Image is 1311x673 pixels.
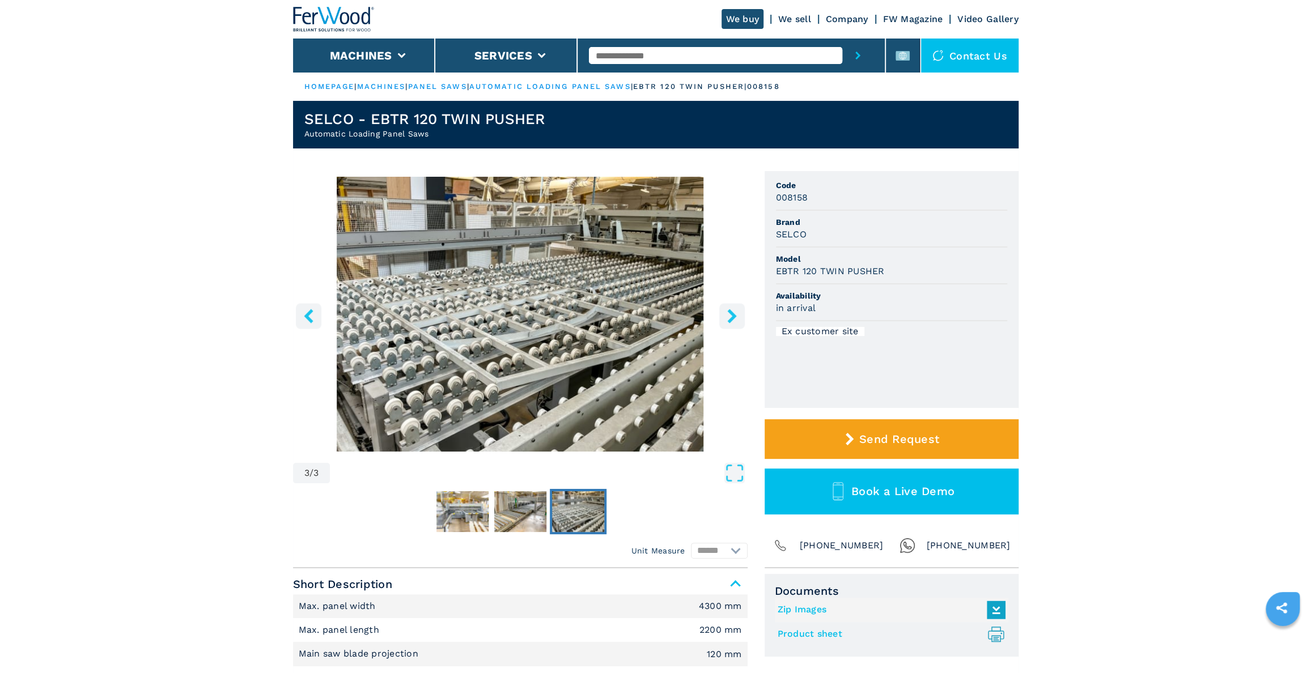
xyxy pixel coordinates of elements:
[405,82,408,91] span: |
[851,484,954,498] span: Book a Live Demo
[550,489,606,534] button: Go to Slide 3
[719,303,745,329] button: right-button
[313,468,319,478] span: 3
[778,14,811,24] a: We sell
[299,648,422,660] p: Main saw blade projection
[1263,622,1302,665] iframe: Chat
[309,468,313,478] span: /
[773,538,788,553] img: Phone
[957,14,1018,24] a: Video Gallery
[776,327,864,336] div: Ex customer site
[469,82,631,91] a: automatic loading panel saws
[776,191,808,204] h3: 008158
[927,538,1011,553] span: [PHONE_NUMBER]
[900,538,915,553] img: Whatsapp
[467,82,469,91] span: |
[631,82,633,91] span: |
[826,14,868,24] a: Company
[552,491,604,532] img: 170a5c3765280a5bd3157eab920b674e
[776,253,1007,265] span: Model
[293,177,748,451] div: Go to Slide 3
[932,50,944,61] img: Contact us
[707,650,742,659] em: 120 mm
[722,9,764,29] a: We buy
[921,39,1019,73] div: Contact us
[304,82,355,91] a: HOMEPAGE
[747,82,780,92] p: 008158
[330,49,392,62] button: Machines
[883,14,943,24] a: FW Magazine
[775,584,1008,598] span: Documents
[1267,594,1296,622] a: sharethis
[699,625,742,634] em: 2200 mm
[776,265,885,278] h3: EBTR 120 TWIN PUSHER
[436,491,489,532] img: 16690bc8b949910221ce4622507b765e
[631,545,685,556] em: Unit Measure
[765,419,1019,459] button: Send Request
[293,177,748,451] img: Automatic Loading Panel Saws SELCO EBTR 120 TWIN PUSHER
[293,574,748,594] span: Short Description
[492,489,549,534] button: Go to Slide 2
[494,491,546,532] img: d1dd0585440184a4160bf0e1bd48fc4b
[776,290,1007,301] span: Availability
[293,489,748,534] nav: Thumbnail Navigation
[408,82,467,91] a: panel saws
[859,432,939,446] span: Send Request
[842,39,873,73] button: submit-button
[293,7,375,32] img: Ferwood
[778,600,1000,619] a: Zip Images
[699,602,742,611] em: 4300 mm
[776,180,1007,191] span: Code
[778,625,1000,644] a: Product sheet
[776,228,807,241] h3: SELCO
[776,301,816,314] h3: in arrival
[474,49,532,62] button: Services
[776,216,1007,228] span: Brand
[434,489,491,534] button: Go to Slide 1
[296,303,321,329] button: left-button
[333,463,744,483] button: Open Fullscreen
[304,110,545,128] h1: SELCO - EBTR 120 TWIN PUSHER
[354,82,357,91] span: |
[304,468,309,478] span: 3
[633,82,747,92] p: ebtr 120 twin pusher |
[299,600,379,612] p: Max. panel width
[800,538,884,553] span: [PHONE_NUMBER]
[299,624,383,636] p: Max. panel length
[357,82,406,91] a: machines
[304,128,545,139] h2: Automatic Loading Panel Saws
[765,468,1019,514] button: Book a Live Demo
